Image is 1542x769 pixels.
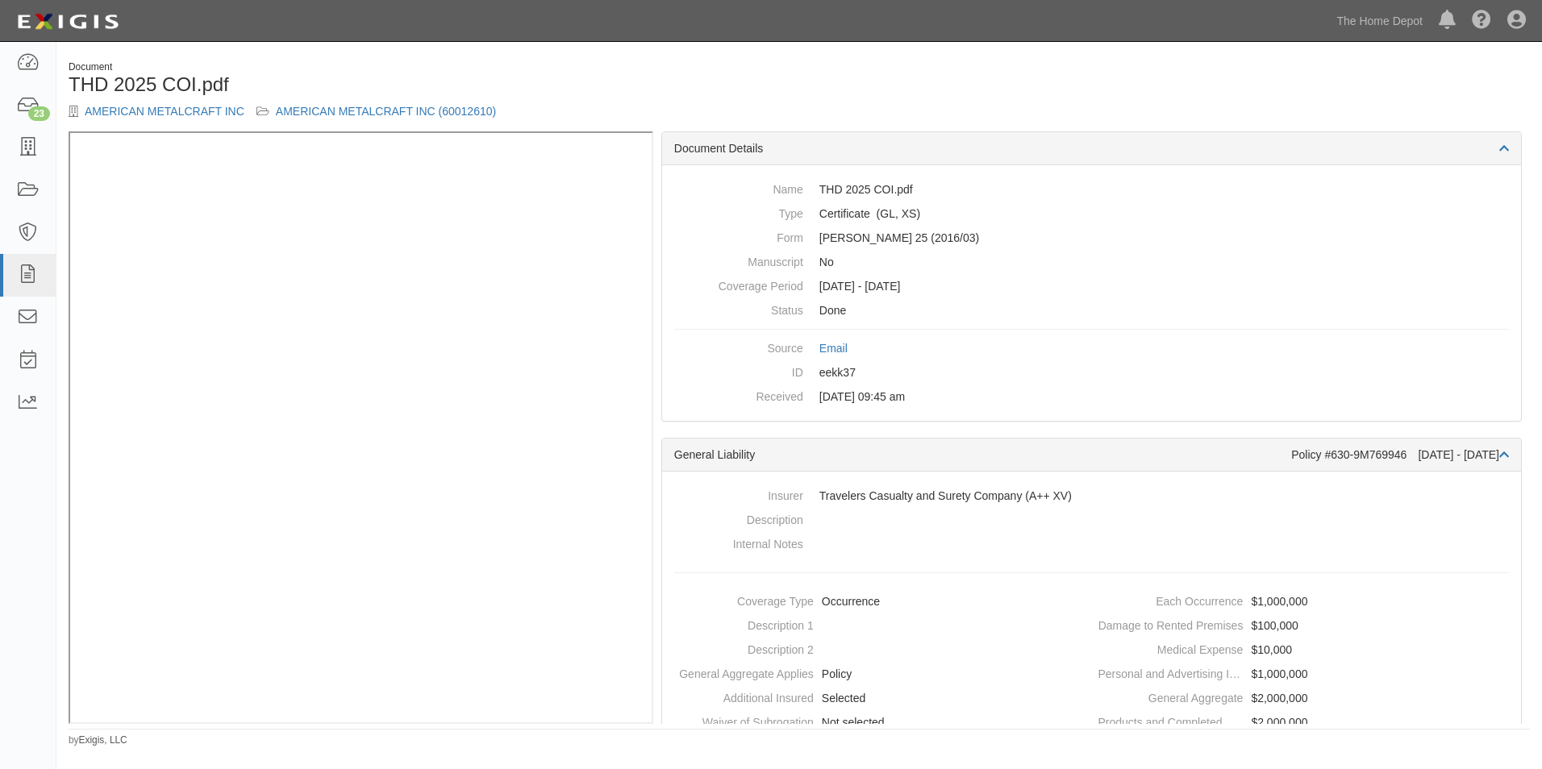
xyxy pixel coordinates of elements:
[276,105,496,118] a: AMERICAN METALCRAFT INC (60012610)
[674,384,803,405] dt: Received
[819,342,848,355] a: Email
[674,360,1509,384] dd: eekk37
[674,226,803,246] dt: Form
[1098,686,1243,706] dt: General Aggregate
[669,686,1086,710] dd: Selected
[1098,710,1243,730] dt: Products and Completed Operations
[69,74,787,95] h1: THD 2025 COI.pdf
[674,177,1509,202] dd: THD 2025 COI.pdf
[674,274,1509,298] dd: [DATE] - [DATE]
[674,484,1509,508] dd: Travelers Casualty and Surety Company (A++ XV)
[674,298,803,318] dt: Status
[674,202,1509,226] dd: General Liability Excess/Umbrella Liability
[674,384,1509,409] dd: [DATE] 09:45 am
[662,132,1521,165] div: Document Details
[1472,11,1491,31] i: Help Center - Complianz
[1291,447,1509,463] div: Policy #630-9M769946 [DATE] - [DATE]
[674,226,1509,250] dd: [PERSON_NAME] 25 (2016/03)
[674,508,803,528] dt: Description
[85,105,244,118] a: AMERICAN METALCRAFT INC
[669,662,1086,686] dd: Policy
[1098,710,1515,734] dd: $2,000,000
[674,532,803,552] dt: Internal Notes
[1098,638,1243,658] dt: Medical Expense
[674,274,803,294] dt: Coverage Period
[674,298,1509,322] dd: Done
[674,202,803,222] dt: Type
[669,638,814,658] dt: Description 2
[1098,613,1515,638] dd: $100,000
[669,686,814,706] dt: Additional Insured
[674,177,803,197] dt: Name
[674,250,803,270] dt: Manuscript
[674,360,803,380] dt: ID
[1098,589,1515,613] dd: $1,000,000
[674,336,803,356] dt: Source
[12,7,123,36] img: logo-5460c22ac91f19d4615b14bd174203de0afe785f0fc80cf4dbbc73dc1793850b.png
[674,484,803,504] dt: Insurer
[28,106,50,121] div: 23
[1328,5,1431,37] a: The Home Depot
[1098,589,1243,609] dt: Each Occurrence
[669,589,814,609] dt: Coverage Type
[669,613,814,634] dt: Description 1
[674,447,1291,463] div: General Liability
[1098,662,1515,686] dd: $1,000,000
[1098,613,1243,634] dt: Damage to Rented Premises
[674,250,1509,274] dd: No
[669,710,814,730] dt: Waiver of Subrogation
[1098,638,1515,662] dd: $10,000
[669,710,1086,734] dd: Not selected
[69,60,787,74] div: Document
[669,589,1086,613] dd: Occurrence
[669,662,814,682] dt: General Aggregate Applies
[1098,686,1515,710] dd: $2,000,000
[79,734,127,746] a: Exigis, LLC
[69,734,127,747] small: by
[1098,662,1243,682] dt: Personal and Advertising Injury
